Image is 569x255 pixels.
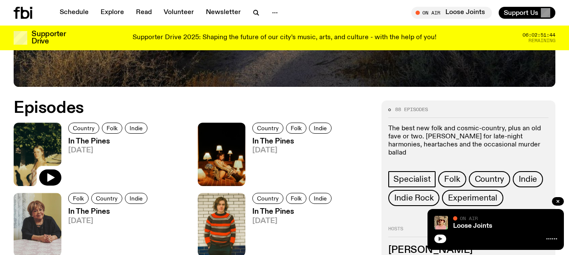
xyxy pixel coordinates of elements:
a: Newsletter [201,7,246,19]
span: Folk [444,175,460,184]
span: Support Us [504,9,538,17]
a: Folk [286,123,306,134]
h3: In The Pines [252,138,334,145]
a: Folk [438,171,466,187]
span: Indie [519,175,537,184]
span: Experimental [448,193,497,203]
span: Indie [130,125,143,131]
h3: Supporter Drive [32,31,66,45]
a: Indie [125,193,147,204]
a: Volunteer [159,7,199,19]
span: Indie [130,195,143,202]
a: Schedule [55,7,94,19]
a: In The Pines[DATE] [246,138,334,186]
span: [DATE] [68,218,150,225]
a: Indie [125,123,147,134]
p: Supporter Drive 2025: Shaping the future of our city’s music, arts, and culture - with the help o... [133,34,436,42]
p: The best new folk and cosmic-country, plus an old fave or two. [PERSON_NAME] for late-night harmo... [388,125,549,158]
h3: In The Pines [252,208,334,215]
a: Folk [68,193,89,204]
h3: In The Pines [68,208,150,215]
span: Indie [314,125,327,131]
span: Folk [291,195,302,202]
span: Country [257,195,279,202]
a: Country [252,123,283,134]
span: Country [96,195,118,202]
a: Experimental [442,190,503,206]
button: Support Us [499,7,555,19]
span: On Air [460,215,478,221]
a: Indie Rock [388,190,439,206]
h3: [PERSON_NAME] [388,246,549,255]
a: Read [131,7,157,19]
span: Indie Rock [394,193,433,203]
h3: In The Pines [68,138,150,145]
a: Loose Joints [453,223,492,229]
span: 88 episodes [395,107,428,112]
span: Folk [73,195,84,202]
a: Indie [513,171,543,187]
a: Specialist [388,171,436,187]
span: Country [475,175,505,184]
a: Country [469,171,511,187]
span: 06:02:51:44 [523,33,555,37]
span: Country [257,125,279,131]
span: Country [73,125,95,131]
button: On AirLoose Joints [411,7,492,19]
span: Folk [291,125,302,131]
span: Remaining [529,38,555,43]
span: [DATE] [252,218,334,225]
span: Folk [107,125,118,131]
a: Explore [95,7,129,19]
a: Indie [309,193,332,204]
a: In The Pines[DATE] [61,138,150,186]
a: Country [252,193,283,204]
h2: Episodes [14,100,371,116]
span: Specialist [393,175,430,184]
a: Indie [309,123,332,134]
span: Indie [314,195,327,202]
a: Folk [102,123,122,134]
a: Country [68,123,99,134]
span: [DATE] [68,147,150,154]
h2: Hosts [388,226,549,237]
span: [DATE] [252,147,334,154]
a: Folk [286,193,306,204]
a: Country [91,193,122,204]
img: Tyson stands in front of a paperbark tree wearing orange sunglasses, a suede bucket hat and a pin... [434,216,448,229]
